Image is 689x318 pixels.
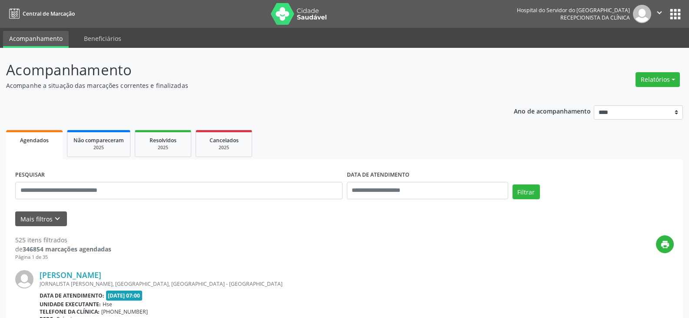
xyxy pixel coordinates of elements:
[6,81,480,90] p: Acompanhe a situação das marcações correntes e finalizadas
[655,8,664,17] i: 
[210,137,239,144] span: Cancelados
[53,214,62,224] i: keyboard_arrow_down
[15,270,33,288] img: img
[141,144,185,151] div: 2025
[15,235,111,244] div: 525 itens filtrados
[23,10,75,17] span: Central de Marcação
[40,308,100,315] b: Telefone da clínica:
[517,7,630,14] div: Hospital do Servidor do [GEOGRAPHIC_DATA]
[651,5,668,23] button: 
[40,292,104,299] b: Data de atendimento:
[23,245,111,253] strong: 346854 marcações agendadas
[514,105,591,116] p: Ano de acompanhamento
[106,291,143,301] span: [DATE] 07:00
[40,280,543,288] div: JORNALISTA [PERSON_NAME], [GEOGRAPHIC_DATA], [GEOGRAPHIC_DATA] - [GEOGRAPHIC_DATA]
[15,211,67,227] button: Mais filtroskeyboard_arrow_down
[633,5,651,23] img: img
[15,254,111,261] div: Página 1 de 35
[78,31,127,46] a: Beneficiários
[668,7,683,22] button: apps
[560,14,630,21] span: Recepcionista da clínica
[15,244,111,254] div: de
[656,235,674,253] button: print
[40,301,101,308] b: Unidade executante:
[73,144,124,151] div: 2025
[3,31,69,48] a: Acompanhamento
[6,7,75,21] a: Central de Marcação
[103,301,112,308] span: Hse
[513,184,540,199] button: Filtrar
[20,137,49,144] span: Agendados
[150,137,176,144] span: Resolvidos
[202,144,246,151] div: 2025
[347,168,409,182] label: DATA DE ATENDIMENTO
[73,137,124,144] span: Não compareceram
[636,72,680,87] button: Relatórios
[660,240,670,249] i: print
[101,308,148,315] span: [PHONE_NUMBER]
[15,168,45,182] label: PESQUISAR
[6,59,480,81] p: Acompanhamento
[40,270,101,280] a: [PERSON_NAME]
